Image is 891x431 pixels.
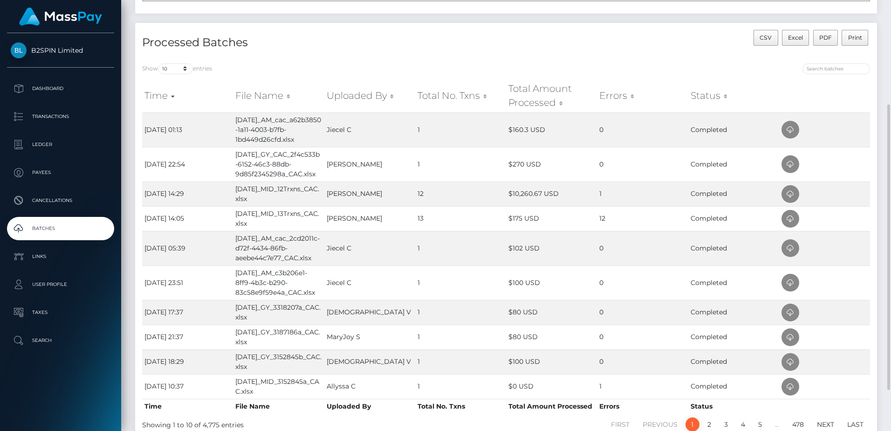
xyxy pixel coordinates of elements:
span: Excel [788,34,803,41]
td: Jiecel C [324,231,415,265]
td: 0 [597,325,688,349]
img: B2SPIN Limited [11,42,27,58]
p: Taxes [11,306,110,320]
p: Links [11,250,110,264]
select: Showentries [158,63,193,74]
td: 0 [597,349,688,374]
th: Total No. Txns [415,399,506,414]
a: Transactions [7,105,114,128]
td: 1 [415,112,506,147]
p: User Profile [11,278,110,292]
a: Taxes [7,301,114,324]
td: 0 [597,147,688,181]
td: 0 [597,265,688,300]
th: File Name [233,399,324,414]
td: [DATE]_GY_3187186a_CAC.xlsx [233,325,324,349]
a: Links [7,245,114,268]
th: Uploaded By [324,399,415,414]
th: Total Amount Processed [506,399,597,414]
h4: Processed Batches [142,35,499,51]
td: 1 [415,265,506,300]
td: $80 USD [506,300,597,325]
td: [DATE] 23:51 [142,265,233,300]
td: 1 [415,349,506,374]
td: $10,260.67 USD [506,181,597,206]
td: 0 [597,112,688,147]
td: Jiecel C [324,265,415,300]
td: [DATE] 21:37 [142,325,233,349]
td: $270 USD [506,147,597,181]
th: Errors: activate to sort column ascending [597,79,688,112]
th: Time [142,399,233,414]
div: Showing 1 to 10 of 4,775 entries [142,417,437,430]
td: 1 [415,231,506,265]
th: Status [688,399,779,414]
td: [PERSON_NAME] [324,206,415,231]
td: [DATE]_MID_3152845a_CAC.xlsx [233,374,324,399]
th: Total Amount Processed: activate to sort column ascending [506,79,597,112]
a: Payees [7,161,114,184]
label: Show entries [142,63,212,74]
td: [DATE] 10:37 [142,374,233,399]
td: 1 [415,147,506,181]
td: 12 [415,181,506,206]
td: $175 USD [506,206,597,231]
th: Total No. Txns: activate to sort column ascending [415,79,506,112]
span: CSV [760,34,772,41]
p: Cancellations [11,194,110,208]
td: [DATE]_GY_3152845b_CAC.xlsx [233,349,324,374]
td: Completed [688,265,779,300]
td: Completed [688,300,779,325]
p: Ledger [11,138,110,152]
td: 1 [415,325,506,349]
th: Uploaded By: activate to sort column ascending [324,79,415,112]
td: [DATE]_AM_cac_2cd2011c-d72f-4434-86fb-aeebe44c7e77_CAC.xlsx [233,231,324,265]
td: [DATE] 17:37 [142,300,233,325]
td: [DATE]_AM_cac_a62b3850-1a11-4003-b7fb-1bd449d26cfd.xlsx [233,112,324,147]
td: [DATE]_MID_13Trxns_CAC.xlsx [233,206,324,231]
p: Transactions [11,110,110,124]
th: File Name: activate to sort column ascending [233,79,324,112]
a: Ledger [7,133,114,156]
td: Jiecel C [324,112,415,147]
p: Payees [11,166,110,180]
td: [DATE] 05:39 [142,231,233,265]
img: MassPay Logo [19,7,102,26]
a: Dashboard [7,77,114,100]
a: User Profile [7,273,114,296]
td: Completed [688,325,779,349]
td: $102 USD [506,231,597,265]
button: Print [842,30,868,46]
td: MaryJoy S [324,325,415,349]
td: [DATE] 14:05 [142,206,233,231]
td: 13 [415,206,506,231]
td: [DATE] 01:13 [142,112,233,147]
p: Dashboard [11,82,110,96]
td: [DATE]_AM_c3b206e1-8ff9-4b3c-b290-83c58e9f59e4a_CAC.xlsx [233,265,324,300]
td: 1 [597,374,688,399]
td: Completed [688,349,779,374]
td: Completed [688,181,779,206]
td: [DATE]_GY_3318207a_CAC.xlsx [233,300,324,325]
button: CSV [754,30,778,46]
td: [DATE] 18:29 [142,349,233,374]
td: Completed [688,112,779,147]
td: 1 [415,300,506,325]
button: PDF [813,30,838,46]
p: Batches [11,222,110,236]
td: $100 USD [506,349,597,374]
span: PDF [819,34,832,41]
td: $0 USD [506,374,597,399]
td: [DEMOGRAPHIC_DATA] V [324,349,415,374]
td: 0 [597,300,688,325]
td: [DATE]_MID_12Trxns_CAC.xlsx [233,181,324,206]
a: Batches [7,217,114,240]
td: Completed [688,206,779,231]
input: Search batches [802,63,870,74]
td: 12 [597,206,688,231]
td: Completed [688,147,779,181]
span: B2SPIN Limited [7,46,114,55]
a: Cancellations [7,189,114,212]
td: $80 USD [506,325,597,349]
button: Excel [782,30,809,46]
